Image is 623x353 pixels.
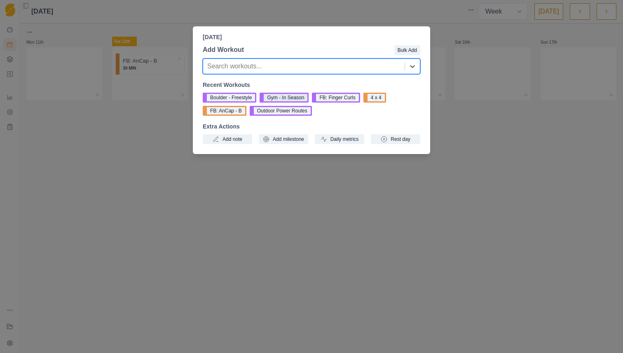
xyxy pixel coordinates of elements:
button: Outdoor Power Routes [250,106,312,116]
button: Daily metrics [315,134,364,144]
button: FB: Finger Curls [312,93,360,103]
p: [DATE] [203,33,420,42]
p: Add Workout [203,45,244,55]
button: Add note [203,134,252,144]
p: Recent Workouts [203,81,420,89]
button: Rest day [371,134,420,144]
p: Extra Actions [203,122,420,131]
button: Add milestone [259,134,308,144]
button: Boulder - Freestyle [203,93,256,103]
button: Bulk Add [394,45,420,55]
button: 4 x 4 [363,93,386,103]
button: Gym - In Season [260,93,309,103]
button: FB: AnCap - B [203,106,246,116]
